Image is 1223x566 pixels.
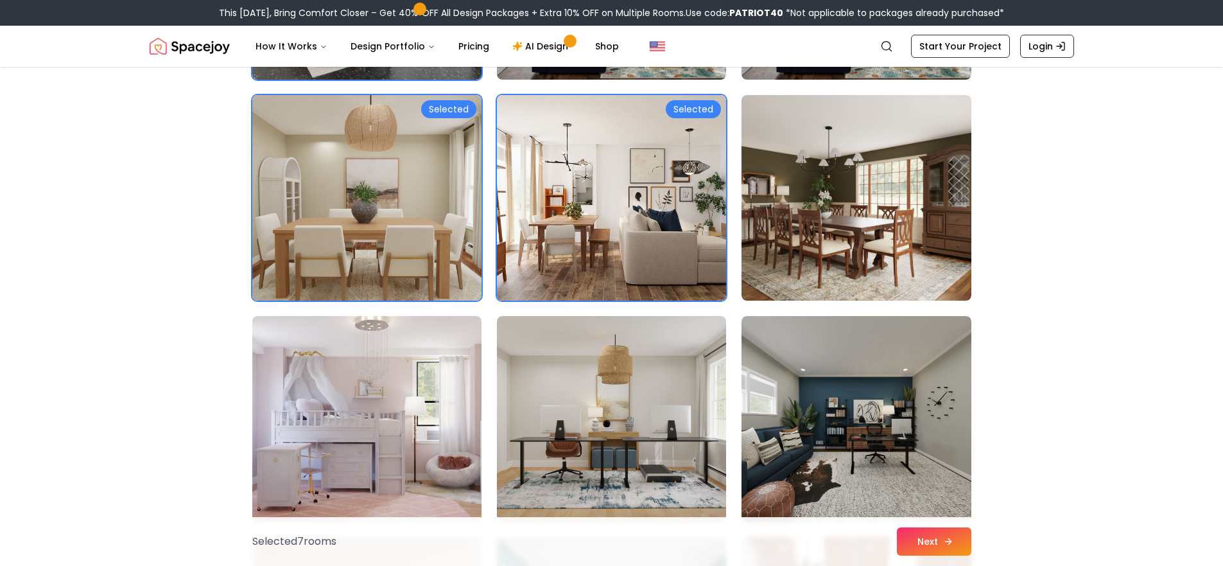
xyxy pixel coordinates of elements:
img: Room room-17 [497,316,726,522]
div: Selected [421,100,476,118]
a: Start Your Project [911,35,1010,58]
button: Next [897,527,971,556]
span: *Not applicable to packages already purchased* [783,6,1004,19]
a: Login [1020,35,1074,58]
img: Room room-14 [497,95,726,301]
button: How It Works [245,33,338,59]
p: Selected 7 room s [252,534,336,549]
img: Spacejoy Logo [150,33,230,59]
nav: Main [245,33,629,59]
a: Spacejoy [150,33,230,59]
div: Selected [666,100,721,118]
img: Room room-18 [742,316,971,522]
nav: Global [150,26,1074,67]
img: Room room-16 [252,316,481,522]
img: Room room-13 [252,95,481,301]
img: United States [650,39,665,54]
button: Design Portfolio [340,33,446,59]
div: This [DATE], Bring Comfort Closer – Get 40% OFF All Design Packages + Extra 10% OFF on Multiple R... [219,6,1004,19]
a: Pricing [448,33,499,59]
a: Shop [585,33,629,59]
a: AI Design [502,33,582,59]
span: Use code: [686,6,783,19]
img: Room room-15 [742,95,971,301]
b: PATRIOT40 [729,6,783,19]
